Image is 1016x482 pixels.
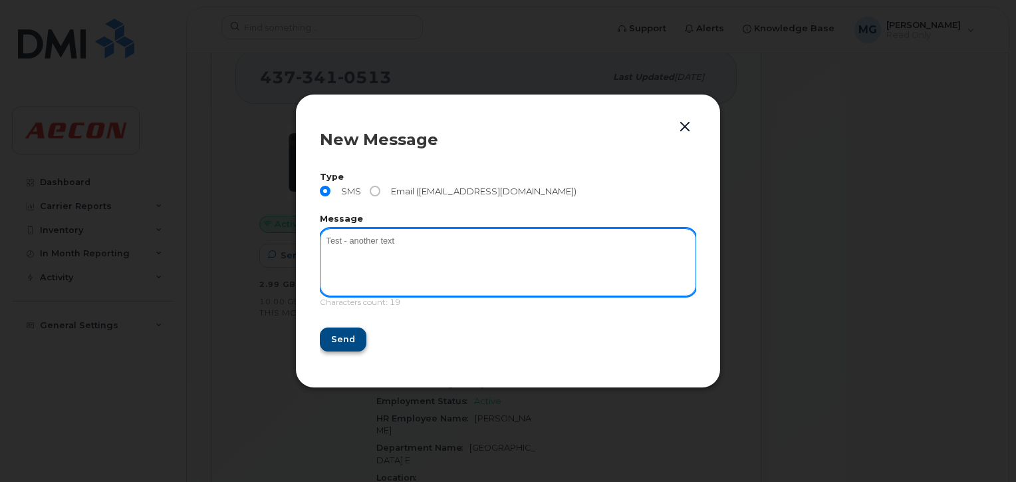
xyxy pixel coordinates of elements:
[320,215,696,224] label: Message
[386,186,576,196] span: Email ([EMAIL_ADDRESS][DOMAIN_NAME])
[370,186,380,196] input: Email ([EMAIL_ADDRESS][DOMAIN_NAME])
[320,328,366,352] button: Send
[320,296,696,316] div: Characters count: 19
[336,186,361,196] span: SMS
[320,173,696,182] label: Type
[320,186,330,196] input: SMS
[331,333,355,346] span: Send
[320,132,696,148] div: New Message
